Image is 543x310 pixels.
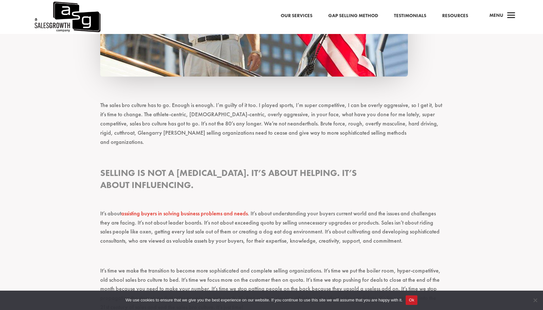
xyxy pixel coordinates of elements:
span: a [505,10,518,22]
a: assisting buyers in solving business problems and needs [121,210,248,217]
p: The sales bro culture has to go. Enough is enough. I’m guilty of it too. I played sports, I’m sup... [100,101,443,152]
p: It’s about . It’s about understanding your buyers current world and the issues and challenges the... [100,209,443,251]
h3: Selling is not a [MEDICAL_DATA]. It’s about helping. It’s about influencing. [100,167,443,194]
a: Gap Selling Method [328,12,378,20]
button: Ok [406,295,417,305]
span: Menu [489,12,503,18]
span: We use cookies to ensure that we give you the best experience on our website. If you continue to ... [126,297,402,303]
span: No [532,297,538,303]
a: Resources [442,12,468,20]
a: Testimonials [394,12,426,20]
a: Our Services [281,12,312,20]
